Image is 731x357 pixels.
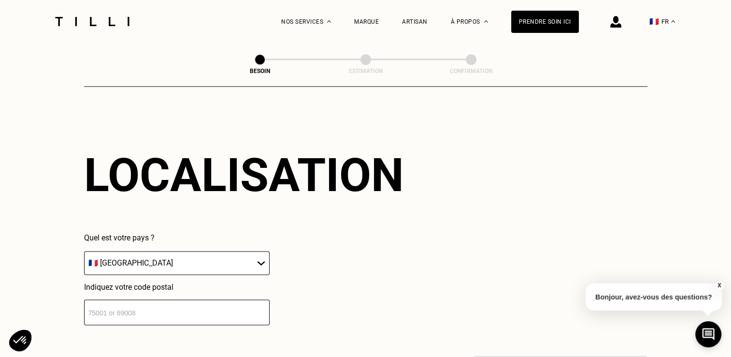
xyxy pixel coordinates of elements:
[714,280,724,291] button: X
[212,68,308,74] div: Besoin
[327,20,331,23] img: Menu déroulant
[84,299,270,325] input: 75001 or 69008
[84,148,404,202] div: Localisation
[402,18,428,25] a: Artisan
[511,11,579,33] a: Prendre soin ici
[84,233,270,242] p: Quel est votre pays ?
[484,20,488,23] img: Menu déroulant à propos
[354,18,379,25] a: Marque
[671,20,675,23] img: menu déroulant
[610,16,621,28] img: icône connexion
[317,68,414,74] div: Estimation
[423,68,519,74] div: Confirmation
[84,283,270,292] p: Indiquez votre code postal
[649,17,659,26] span: 🇫🇷
[52,17,133,26] img: Logo du service de couturière Tilli
[586,283,722,311] p: Bonjour, avez-vous des questions?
